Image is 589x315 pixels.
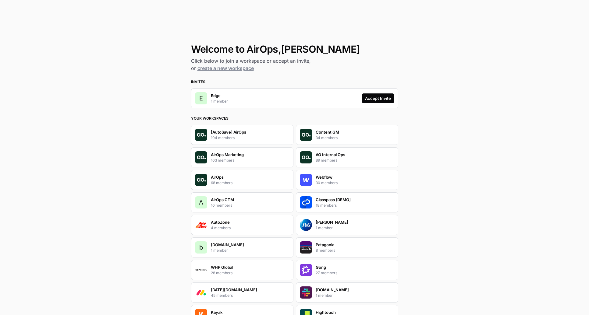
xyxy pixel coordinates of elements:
p: Patagonia [316,242,334,248]
p: Content GM [316,129,339,135]
p: 89 members [316,158,337,163]
p: 18 members [316,203,337,208]
button: Company Logo[AutoSave] AirOps104 members [191,125,293,145]
button: Company Logo[DOMAIN_NAME]1 member [296,282,398,303]
img: Company Logo [300,241,312,254]
img: Company Logo [195,219,207,231]
p: Gong [316,264,326,270]
button: Company Logo[DATE][DOMAIN_NAME]45 members [191,282,293,303]
img: Company Logo [300,129,312,141]
button: Company LogoWebflow30 members [296,170,398,190]
p: [AutoSave] AirOps [211,129,246,135]
h1: Welcome to AirOps, [PERSON_NAME] [191,44,398,55]
p: [DOMAIN_NAME] [316,287,349,293]
img: Company Logo [300,151,312,163]
p: 30 members [316,180,338,186]
button: Company LogoContent GM34 members [296,125,398,145]
p: Edge [211,93,221,99]
img: Company Logo [195,174,207,186]
p: AutoZone [211,219,230,225]
p: 34 members [316,135,338,141]
img: Company Logo [300,286,312,299]
p: AirOps Marketing [211,152,244,158]
p: 103 members [211,158,234,163]
p: 1 member [211,248,228,253]
button: Company LogoAirOps68 members [191,170,293,190]
p: 45 members [211,293,233,298]
button: Company LogoGong27 members [296,260,398,280]
span: b [199,243,203,252]
p: Classpass [DEMO] [316,197,351,203]
button: Company LogoAutoZone4 members [191,215,293,235]
p: AirOps GTM [211,197,234,203]
p: 1 member [316,225,333,231]
p: AO Internal Ops [316,152,345,158]
img: Company Logo [300,264,312,276]
img: Company Logo [300,174,312,186]
h2: Click below to join a workspace or accept an invite, or [191,57,398,72]
p: [DATE][DOMAIN_NAME] [211,287,257,293]
h3: Invites [191,79,398,85]
button: Company LogoAO Internal Ops89 members [296,147,398,167]
p: [PERSON_NAME] [316,219,348,225]
p: 68 members [211,180,232,186]
p: 104 members [211,135,235,141]
span: E [199,94,203,103]
h3: Your Workspaces [191,116,398,121]
button: b[DOMAIN_NAME]1 member [191,237,293,257]
button: Company LogoClasspass [DEMO]18 members [296,192,398,212]
img: Company Logo [300,196,312,208]
p: WHP Global [211,264,233,270]
span: A [199,198,203,207]
button: Company LogoAirOps Marketing103 members [191,147,293,167]
p: [DOMAIN_NAME] [211,242,244,248]
img: Company Logo [195,129,207,141]
button: Company LogoWHP Global28 members [191,260,293,280]
div: Accept Invite [365,95,391,101]
img: Company Logo [300,219,312,231]
img: Company Logo [195,264,207,276]
button: Company LogoPatagonia8 members [296,237,398,257]
p: 4 members [211,225,231,231]
p: 1 member [316,293,333,298]
p: 8 members [316,248,335,253]
p: 1 member [211,99,228,104]
p: 27 members [316,270,337,276]
button: Company Logo[PERSON_NAME]1 member [296,215,398,235]
p: AirOps [211,174,224,180]
p: 28 members [211,270,232,276]
button: AAirOps GTM10 members [191,192,293,212]
a: create a new workspace [197,65,254,71]
img: Company Logo [195,286,207,299]
p: Webflow [316,174,332,180]
p: 10 members [211,203,232,208]
button: Accept Invite [362,93,394,103]
img: Company Logo [195,151,207,163]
